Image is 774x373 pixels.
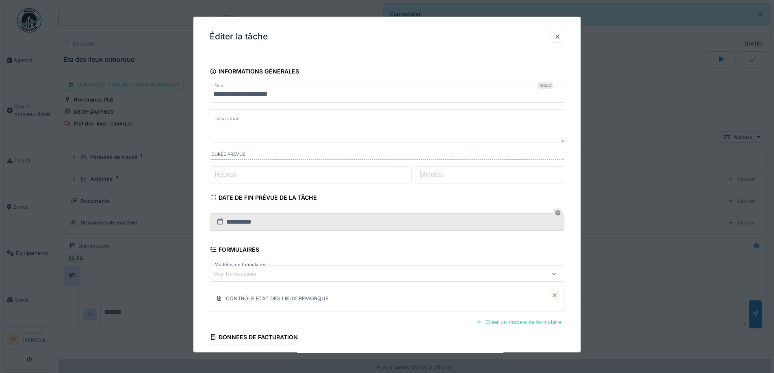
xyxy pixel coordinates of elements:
[210,65,299,79] div: Informations générales
[213,270,268,278] div: Vos formulaires
[213,82,226,89] label: Nom
[210,192,317,205] div: Date de fin prévue de la tâche
[210,32,268,42] h3: Éditer la tâche
[210,244,259,258] div: Formulaires
[226,295,329,302] div: CONTRÔLE ETAT DES LIEUX REMORQUE
[213,170,238,180] label: Heures
[418,170,445,180] label: Minutes
[213,262,268,269] label: Modèles de formulaires
[538,82,553,89] div: Requis
[210,331,298,345] div: Données de facturation
[211,151,564,160] label: Durée prévue
[473,317,564,328] div: Créer un modèle de formulaire
[213,114,241,124] label: Description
